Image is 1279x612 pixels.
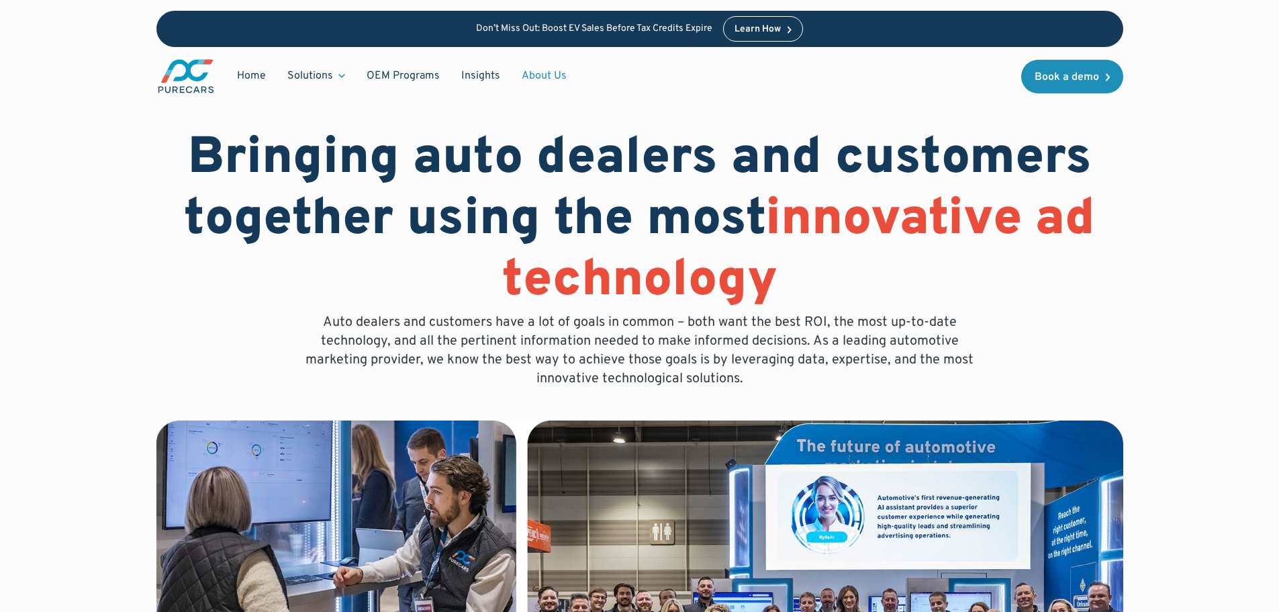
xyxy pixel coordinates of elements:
[156,58,216,95] a: main
[502,188,1096,314] span: innovative ad technology
[511,63,577,89] a: About Us
[735,25,781,34] div: Learn How
[226,63,277,89] a: Home
[356,63,451,89] a: OEM Programs
[156,129,1123,313] h1: Bringing auto dealers and customers together using the most
[296,313,984,388] p: Auto dealers and customers have a lot of goals in common – both want the best ROI, the most up-to...
[476,24,712,35] p: Don’t Miss Out: Boost EV Sales Before Tax Credits Expire
[277,63,356,89] div: Solutions
[451,63,511,89] a: Insights
[1035,72,1099,83] div: Book a demo
[156,58,216,95] img: purecars logo
[723,16,803,42] a: Learn How
[1021,60,1123,93] a: Book a demo
[287,69,333,83] div: Solutions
